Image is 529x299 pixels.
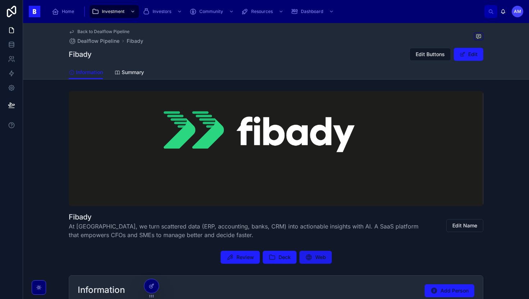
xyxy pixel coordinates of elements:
span: Summary [122,69,144,76]
a: Information [69,66,103,80]
span: Dashboard [301,9,323,14]
span: Back to Dealflow Pipeline [77,29,130,35]
a: Investment [90,5,139,18]
span: Community [199,9,223,14]
span: Add Person [440,287,469,294]
button: Web [299,251,332,264]
h2: Information [78,284,125,296]
span: Resources [251,9,273,14]
span: Edit Buttons [416,51,445,58]
h1: Fibady [69,49,92,59]
a: Resources [239,5,287,18]
a: Back to Dealflow Pipeline [69,29,130,35]
button: Review [221,251,260,264]
button: Edit [454,48,483,61]
button: Deck [263,251,297,264]
span: Deck [279,254,291,261]
a: Dashboard [289,5,338,18]
a: Investors [140,5,186,18]
span: Review [236,254,254,261]
span: Home [62,9,74,14]
span: Dealflow Pipeline [77,37,119,45]
button: Edit Buttons [410,48,451,61]
a: Fibady [127,37,143,45]
a: Summary [114,66,144,80]
button: Add Person [425,284,474,297]
a: Dealflow Pipeline [69,37,119,45]
span: At [GEOGRAPHIC_DATA], we turn scattered data (ERP, accounting, banks, CRM) into actionable insigh... [69,222,429,239]
a: Community [187,5,238,18]
span: Investment [102,9,125,14]
span: Information [76,69,103,76]
span: Edit Name [452,222,477,229]
div: scrollable content [46,4,484,19]
button: Edit Name [446,219,483,232]
span: Investors [153,9,171,14]
img: App logo [29,6,40,17]
span: Web [315,254,326,261]
a: Home [50,5,79,18]
h1: Fibady [69,212,429,222]
span: AM [514,9,521,14]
